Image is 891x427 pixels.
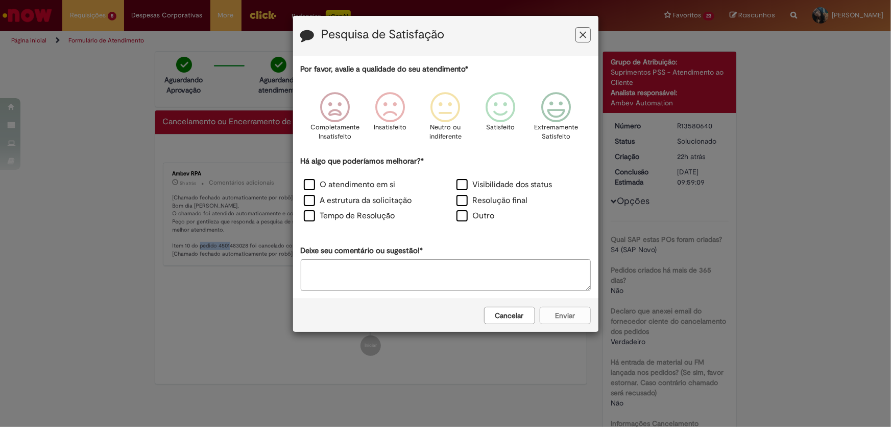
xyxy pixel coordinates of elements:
label: Resolução final [456,195,528,207]
label: Visibilidade dos status [456,179,552,191]
p: Completamente Insatisfeito [310,123,359,142]
p: Satisfeito [487,123,515,132]
div: Neutro ou indiferente [419,84,471,154]
label: Pesquisa de Satisfação [322,28,445,41]
p: Insatisfeito [374,123,406,132]
div: Há algo que poderíamos melhorar?* [301,156,591,225]
label: Outro [456,210,495,222]
div: Insatisfeito [364,84,416,154]
label: Tempo de Resolução [304,210,395,222]
label: O atendimento em si [304,179,396,191]
button: Cancelar [484,307,535,324]
label: A estrutura da solicitação [304,195,412,207]
p: Neutro ou indiferente [427,123,464,142]
div: Satisfeito [475,84,527,154]
label: Por favor, avalie a qualidade do seu atendimento* [301,64,469,75]
div: Extremamente Satisfeito [530,84,582,154]
label: Deixe seu comentário ou sugestão!* [301,245,423,256]
div: Completamente Insatisfeito [309,84,361,154]
p: Extremamente Satisfeito [534,123,578,142]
